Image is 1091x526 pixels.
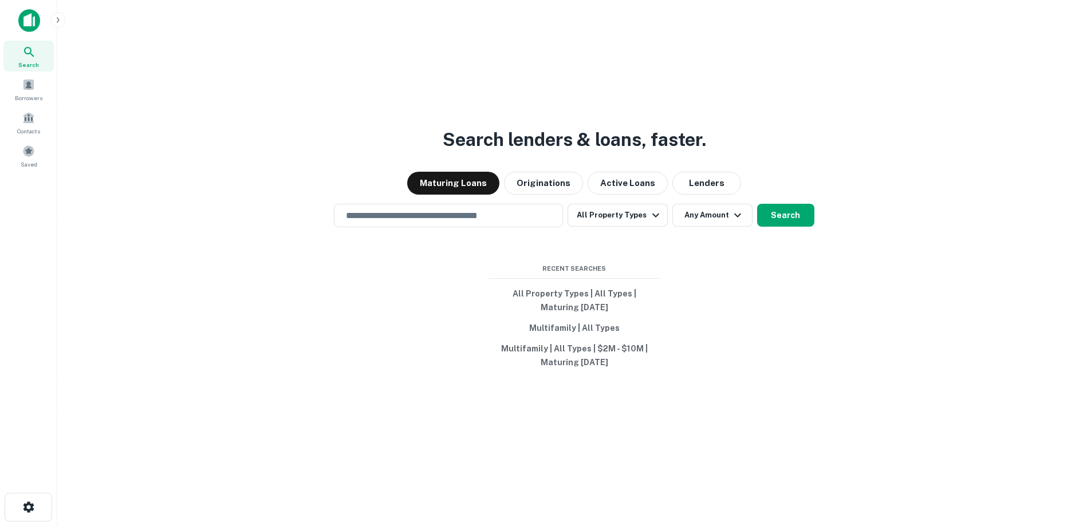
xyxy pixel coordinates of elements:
button: Any Amount [672,204,753,227]
button: Lenders [672,172,741,195]
button: Active Loans [588,172,668,195]
span: Contacts [17,126,40,136]
a: Borrowers [3,74,54,105]
button: All Property Types [568,204,667,227]
button: All Property Types | All Types | Maturing [DATE] [489,283,660,318]
button: Maturing Loans [407,172,499,195]
a: Search [3,41,54,72]
span: Recent Searches [489,264,660,274]
img: capitalize-icon.png [18,9,40,32]
span: Borrowers [15,93,42,102]
button: Search [757,204,814,227]
button: Originations [504,172,583,195]
h3: Search lenders & loans, faster. [443,126,706,153]
button: Multifamily | All Types [489,318,660,338]
button: Multifamily | All Types | $2M - $10M | Maturing [DATE] [489,338,660,373]
a: Contacts [3,107,54,138]
iframe: Chat Widget [1034,434,1091,489]
a: Saved [3,140,54,171]
span: Search [18,60,39,69]
span: Saved [21,160,37,169]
